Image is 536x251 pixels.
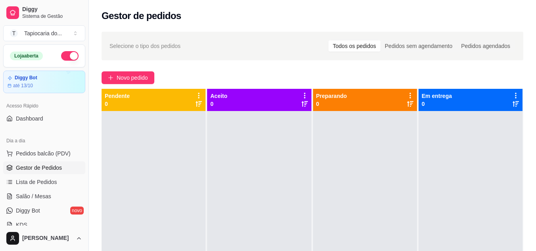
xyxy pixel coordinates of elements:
[422,100,452,108] p: 0
[316,100,347,108] p: 0
[102,71,154,84] button: Novo pedido
[16,178,57,186] span: Lista de Pedidos
[108,75,113,80] span: plus
[3,71,85,93] a: Diggy Botaté 13/10
[102,10,181,22] h2: Gestor de pedidos
[105,92,130,100] p: Pendente
[3,218,85,231] a: KDS
[210,92,227,100] p: Aceito
[3,112,85,125] a: Dashboard
[3,229,85,248] button: [PERSON_NAME]
[13,82,33,89] article: até 13/10
[3,25,85,41] button: Select a team
[117,73,148,82] span: Novo pedido
[16,192,51,200] span: Salão / Mesas
[16,149,71,157] span: Pedidos balcão (PDV)
[380,40,457,52] div: Pedidos sem agendamento
[22,13,82,19] span: Sistema de Gestão
[3,3,85,22] a: DiggySistema de Gestão
[110,42,181,50] span: Selecione o tipo dos pedidos
[3,161,85,174] a: Gestor de Pedidos
[22,235,73,242] span: [PERSON_NAME]
[457,40,515,52] div: Pedidos agendados
[3,134,85,147] div: Dia a dia
[3,147,85,160] button: Pedidos balcão (PDV)
[3,190,85,203] a: Salão / Mesas
[10,52,43,60] div: Loja aberta
[15,75,37,81] article: Diggy Bot
[210,100,227,108] p: 0
[61,51,79,61] button: Alterar Status
[24,29,62,37] div: Tapiocaria do ...
[105,100,130,108] p: 0
[329,40,380,52] div: Todos os pedidos
[22,6,82,13] span: Diggy
[16,115,43,123] span: Dashboard
[3,204,85,217] a: Diggy Botnovo
[422,92,452,100] p: Em entrega
[16,207,40,215] span: Diggy Bot
[3,176,85,188] a: Lista de Pedidos
[3,100,85,112] div: Acesso Rápido
[10,29,18,37] span: T
[316,92,347,100] p: Preparando
[16,164,62,172] span: Gestor de Pedidos
[16,221,27,229] span: KDS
